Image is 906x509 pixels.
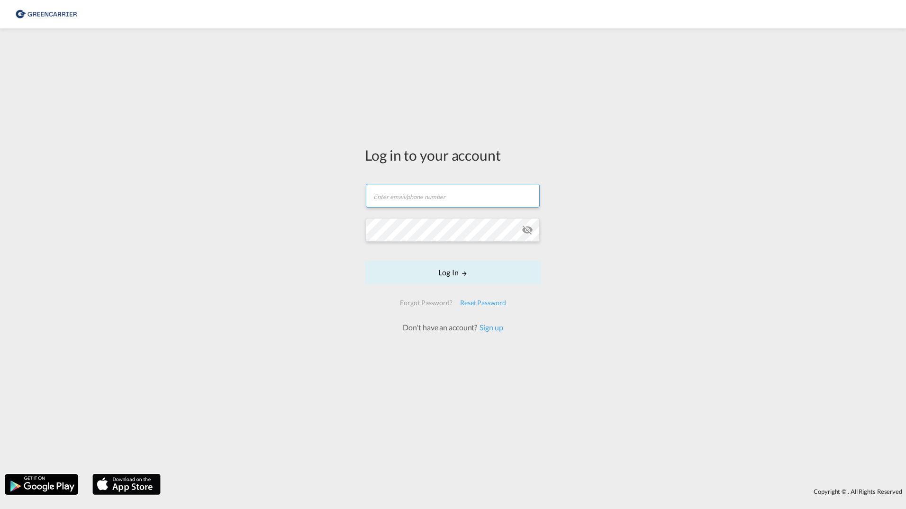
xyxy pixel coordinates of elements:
[4,473,79,496] img: google.png
[366,184,540,208] input: Enter email/phone number
[365,261,541,284] button: LOGIN
[396,294,456,311] div: Forgot Password?
[456,294,510,311] div: Reset Password
[91,473,162,496] img: apple.png
[365,145,541,165] div: Log in to your account
[14,4,78,25] img: 8cf206808afe11efa76fcd1e3d746489.png
[477,323,503,332] a: Sign up
[522,224,533,236] md-icon: icon-eye-off
[392,322,513,333] div: Don't have an account?
[165,483,906,500] div: Copyright © . All Rights Reserved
